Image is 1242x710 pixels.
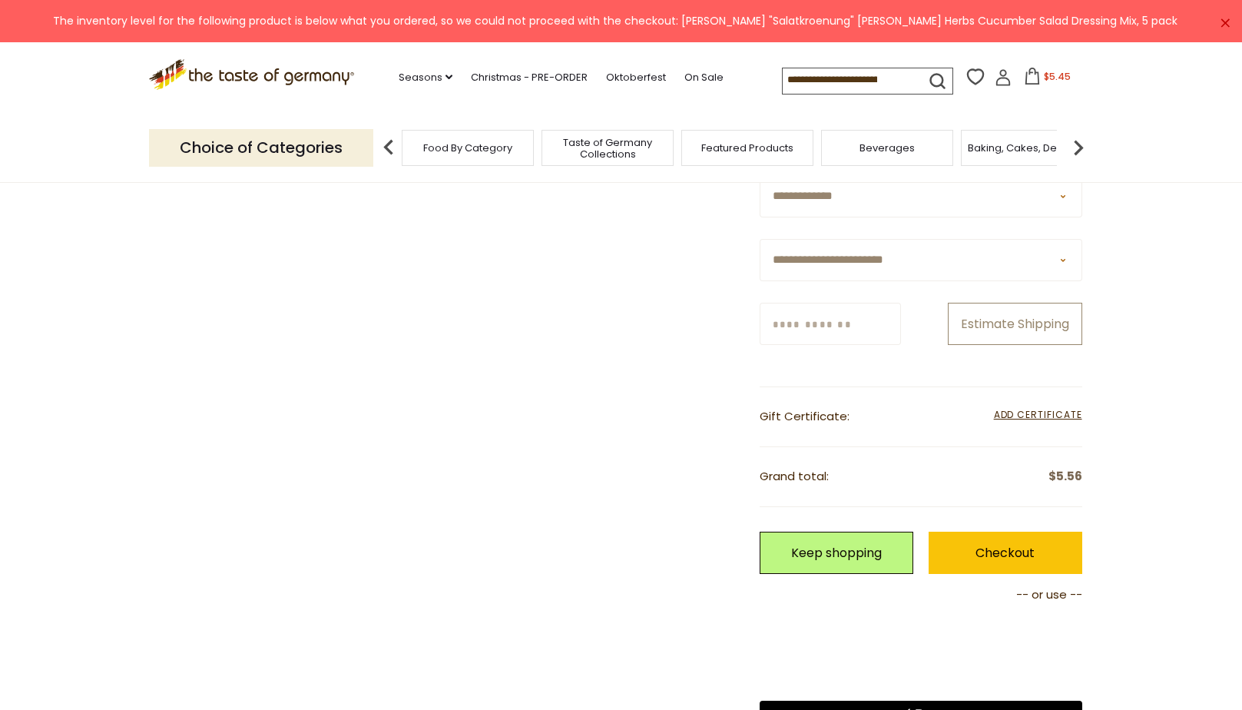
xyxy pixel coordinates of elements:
[1044,70,1071,83] span: $5.45
[149,129,373,167] p: Choice of Categories
[12,12,1217,30] div: The inventory level for the following product is below what you ordered, so we could not proceed ...
[1048,467,1082,486] span: $5.56
[471,69,588,86] a: Christmas - PRE-ORDER
[760,659,1082,689] iframe: PayPal-paylater
[399,69,452,86] a: Seasons
[1220,18,1230,28] a: ×
[994,407,1082,424] span: Add Certificate
[684,69,724,86] a: On Sale
[859,142,915,154] a: Beverages
[760,586,1082,605] p: -- or use --
[606,69,666,86] a: Oktoberfest
[1063,132,1094,163] img: next arrow
[701,142,793,154] a: Featured Products
[1015,68,1080,91] button: $5.45
[968,142,1087,154] a: Baking, Cakes, Desserts
[546,137,669,160] a: Taste of Germany Collections
[760,408,850,424] span: Gift Certificate:
[760,532,913,574] a: Keep shopping
[948,303,1082,345] button: Estimate Shipping
[929,532,1082,574] a: Checkout
[373,132,404,163] img: previous arrow
[760,616,1082,647] iframe: PayPal-paypal
[423,142,512,154] a: Food By Category
[760,468,829,484] span: Grand total:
